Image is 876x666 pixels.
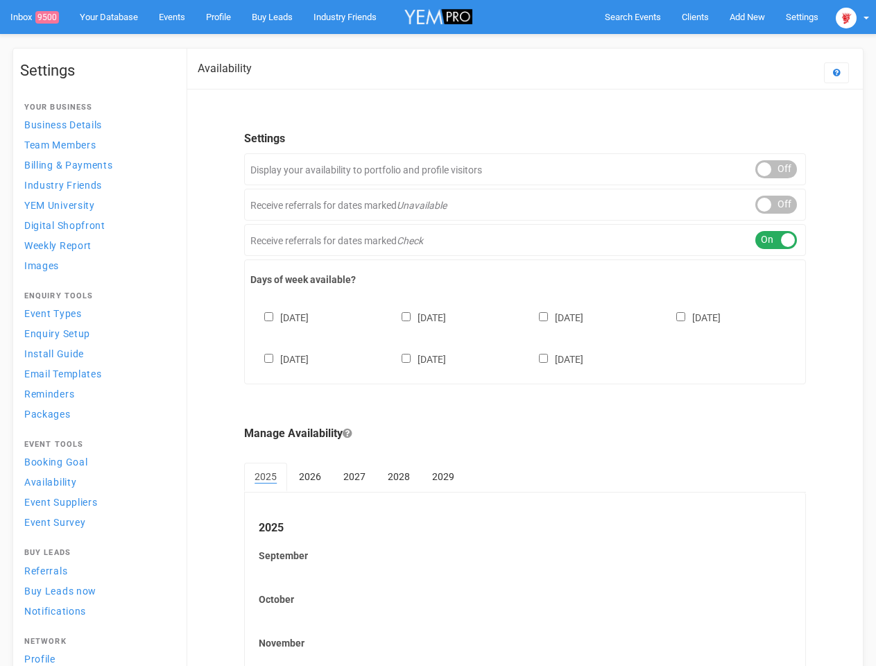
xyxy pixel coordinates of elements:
div: Receive referrals for dates marked [244,224,806,256]
h4: Enquiry Tools [24,292,169,300]
h2: Availability [198,62,252,75]
a: Business Details [20,115,173,134]
span: YEM University [24,200,95,211]
a: Packages [20,404,173,423]
input: [DATE] [539,312,548,321]
span: Weekly Report [24,240,92,251]
span: Search Events [605,12,661,22]
a: Event Suppliers [20,493,173,511]
input: [DATE] [676,312,685,321]
input: [DATE] [402,312,411,321]
input: [DATE] [402,354,411,363]
a: Reminders [20,384,173,403]
a: Referrals [20,561,173,580]
legend: 2025 [259,520,791,536]
label: Days of week available? [250,273,800,287]
a: Event Types [20,304,173,323]
span: Billing & Payments [24,160,113,171]
h1: Settings [20,62,173,79]
a: 2029 [422,463,465,490]
input: [DATE] [264,354,273,363]
a: Availability [20,472,173,491]
label: [DATE] [250,309,309,325]
a: 2028 [377,463,420,490]
legend: Settings [244,131,806,147]
a: Event Survey [20,513,173,531]
a: Billing & Payments [20,155,173,174]
span: Enquiry Setup [24,328,90,339]
span: Event Survey [24,517,85,528]
a: Email Templates [20,364,173,383]
input: [DATE] [264,312,273,321]
span: Clients [682,12,709,22]
a: YEM University [20,196,173,214]
a: 2026 [289,463,332,490]
label: October [259,592,791,606]
a: Booking Goal [20,452,173,471]
em: Check [397,235,423,246]
span: Event Types [24,308,82,319]
span: Email Templates [24,368,102,379]
span: Business Details [24,119,102,130]
a: Digital Shopfront [20,216,173,234]
legend: Manage Availability [244,426,806,442]
label: September [259,549,791,563]
a: Weekly Report [20,236,173,255]
a: 2027 [333,463,376,490]
a: Industry Friends [20,176,173,194]
h4: Buy Leads [24,549,169,557]
span: Install Guide [24,348,84,359]
span: Reminders [24,388,74,400]
label: November [259,636,791,650]
span: Notifications [24,606,86,617]
h4: Event Tools [24,441,169,449]
em: Unavailable [397,200,447,211]
label: [DATE] [525,309,583,325]
span: Add New [730,12,765,22]
div: Display your availability to portfolio and profile visitors [244,153,806,185]
span: Booking Goal [24,456,87,468]
input: [DATE] [539,354,548,363]
a: Notifications [20,601,173,620]
span: Digital Shopfront [24,220,105,231]
span: Event Suppliers [24,497,98,508]
h4: Your Business [24,103,169,112]
span: Images [24,260,59,271]
a: Install Guide [20,344,173,363]
label: [DATE] [388,309,446,325]
h4: Network [24,638,169,646]
div: Receive referrals for dates marked [244,189,806,221]
label: [DATE] [388,351,446,366]
a: Team Members [20,135,173,154]
label: [DATE] [525,351,583,366]
a: 2025 [244,463,287,492]
a: Enquiry Setup [20,324,173,343]
span: Team Members [24,139,96,151]
span: 9500 [35,11,59,24]
span: Availability [24,477,76,488]
a: Images [20,256,173,275]
label: [DATE] [662,309,721,325]
img: open-uri20250107-2-1pbi2ie [836,8,857,28]
span: Packages [24,409,71,420]
label: [DATE] [250,351,309,366]
a: Buy Leads now [20,581,173,600]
